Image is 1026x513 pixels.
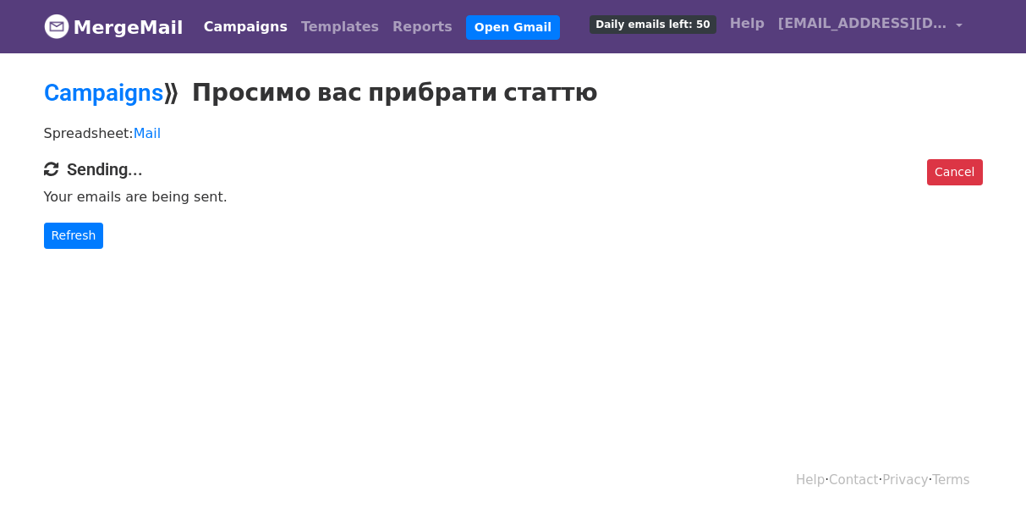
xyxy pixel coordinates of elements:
a: [EMAIL_ADDRESS][DOMAIN_NAME] [771,7,969,47]
span: [EMAIL_ADDRESS][DOMAIN_NAME] [778,14,947,34]
span: Daily emails left: 50 [590,15,716,34]
a: Terms [932,472,969,488]
a: Open Gmail [466,15,560,40]
img: MergeMail logo [44,14,69,39]
p: Your emails are being sent. [44,188,983,206]
a: Privacy [882,472,928,488]
h4: Sending... [44,159,983,179]
a: Help [796,472,825,488]
a: Contact [829,472,878,488]
a: MergeMail [44,9,184,45]
p: Spreadsheet: [44,124,983,142]
a: Reports [386,10,459,44]
a: Daily emails left: 50 [583,7,722,41]
a: Campaigns [197,10,294,44]
a: Refresh [44,223,104,249]
a: Mail [134,125,162,141]
h2: ⟫ Просимо вас прибрати статтю [44,79,983,108]
a: Templates [294,10,386,44]
a: Help [723,7,771,41]
a: Campaigns [44,79,163,107]
a: Cancel [927,159,982,185]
